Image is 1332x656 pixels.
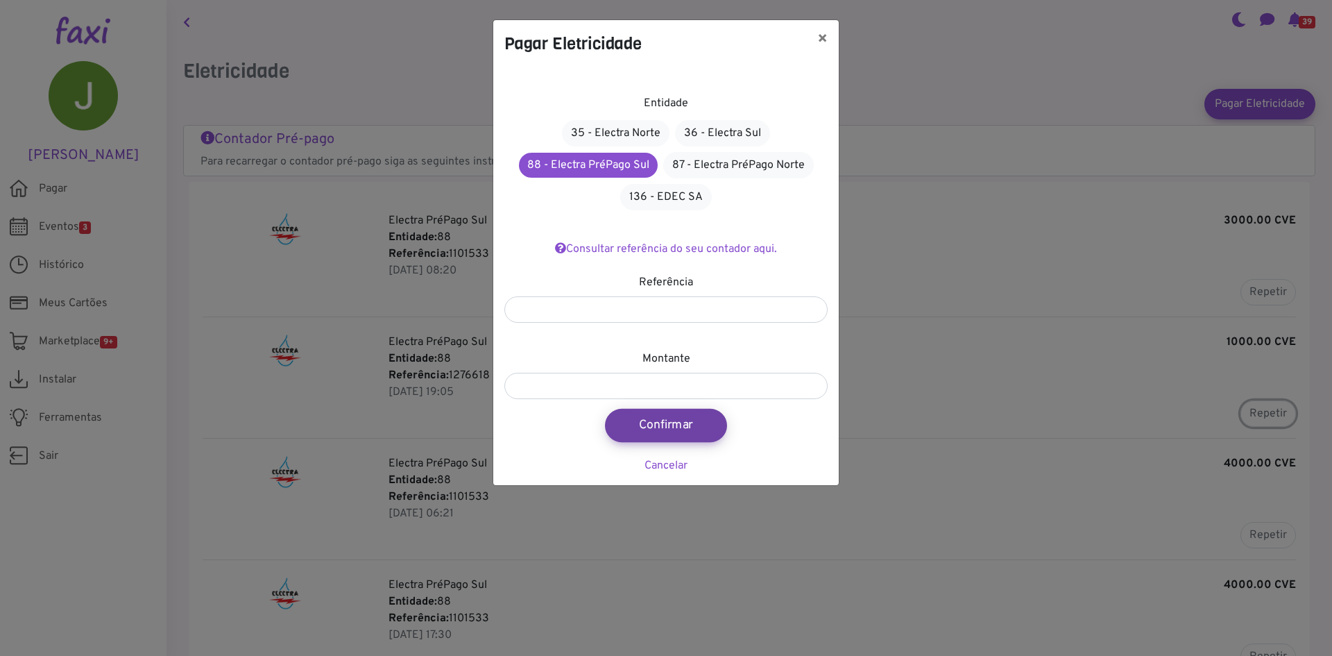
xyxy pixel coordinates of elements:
[663,152,814,178] a: 87 - Electra PréPago Norte
[806,20,839,59] button: ×
[605,409,727,442] button: Confirmar
[504,31,642,56] h4: Pagar Eletricidade
[642,351,690,367] label: Montante
[639,274,693,291] label: Referência
[555,242,777,256] a: Consultar referência do seu contador aqui.
[675,120,770,146] a: 36 - Electra Sul
[519,153,658,178] a: 88 - Electra PréPago Sul
[644,459,688,473] a: Cancelar
[620,184,712,210] a: 136 - EDEC SA
[562,120,669,146] a: 35 - Electra Norte
[644,95,688,112] label: Entidade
